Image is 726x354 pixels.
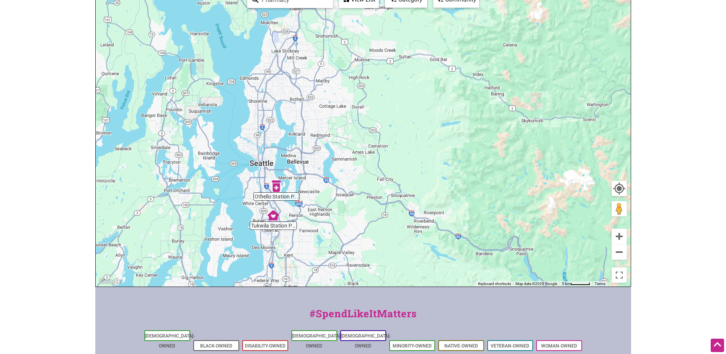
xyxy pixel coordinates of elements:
span: Map data ©2025 Google [516,282,557,286]
span: 5 km [562,282,570,286]
button: Drag Pegman onto the map to open Street View [612,201,627,216]
button: Your Location [612,181,627,196]
a: Woman-Owned [541,343,577,349]
img: Google [98,277,123,287]
button: Keyboard shortcuts [478,281,511,287]
a: [DEMOGRAPHIC_DATA]-Owned [145,333,195,349]
div: Othello Station Pharmacy [268,177,285,195]
a: [DEMOGRAPHIC_DATA]-Owned [292,333,342,349]
button: Map Scale: 5 km per 48 pixels [560,281,592,287]
a: Terms [595,282,605,286]
div: Scroll Back to Top [711,339,724,352]
a: Native-Owned [444,343,478,349]
button: Zoom in [612,229,627,244]
button: Toggle fullscreen view [611,267,628,284]
div: Tukwila Station Pharmacy [264,206,282,224]
a: Open this area in Google Maps (opens a new window) [98,277,123,287]
a: [DEMOGRAPHIC_DATA]-Owned [341,333,391,349]
a: Minority-Owned [393,343,432,349]
a: Black-Owned [200,343,232,349]
div: #SpendLikeItMatters [95,306,631,329]
a: Disability-Owned [245,343,286,349]
a: Veteran-Owned [491,343,529,349]
button: Zoom out [612,244,627,260]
